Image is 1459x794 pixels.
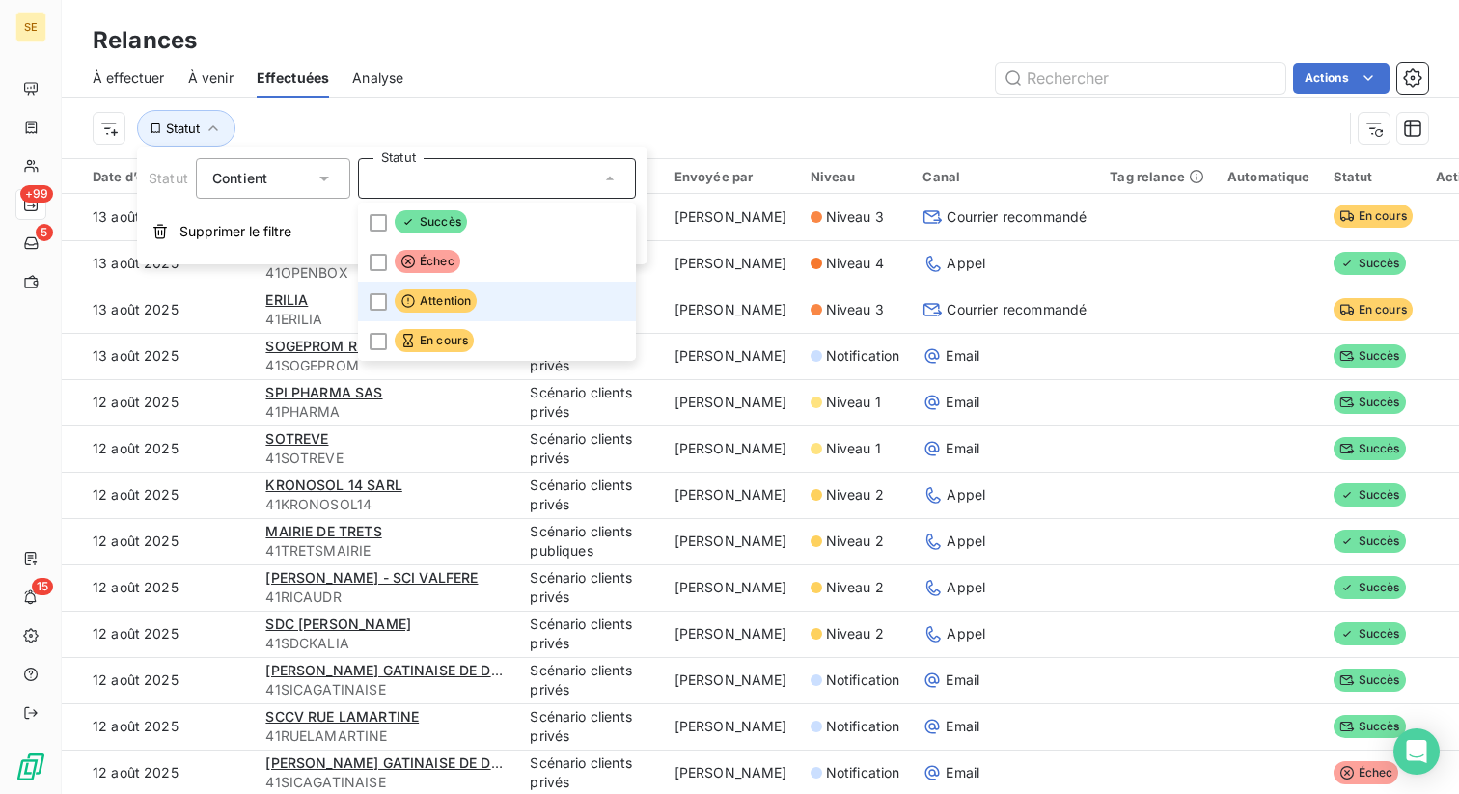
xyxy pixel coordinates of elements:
[265,338,447,354] span: SOGEPROM REALISATIONS
[265,726,507,746] span: 41RUELAMARTINE
[257,68,330,88] span: Effectuées
[518,379,662,425] td: Scénario clients privés
[826,763,900,782] span: Notification
[265,754,605,771] span: [PERSON_NAME] GATINAISE DE DESHYDRATATION
[265,477,401,493] span: KRONOSOL 14 SARL
[15,12,46,42] div: SE
[663,194,799,240] td: [PERSON_NAME]
[826,393,881,412] span: Niveau 1
[62,611,254,657] td: 12 août 2025
[395,250,460,273] span: Échec
[62,333,254,379] td: 13 août 2025
[265,263,507,283] span: 41OPENBOX
[395,329,474,352] span: En cours
[1393,728,1440,775] div: Open Intercom Messenger
[265,384,382,400] span: SPI PHARMA SAS
[188,68,234,88] span: À venir
[1334,169,1413,184] div: Statut
[1334,669,1406,692] span: Succès
[946,439,979,458] span: Email
[395,210,467,233] span: Succès
[395,289,477,313] span: Attention
[826,207,884,227] span: Niveau 3
[947,532,985,551] span: Appel
[265,708,419,725] span: SCCV RUE LAMARTINE
[62,564,254,611] td: 12 août 2025
[137,110,235,147] button: Statut
[1334,252,1406,275] span: Succès
[265,495,507,514] span: 41KRONOSOL14
[1334,205,1413,228] span: En cours
[518,657,662,703] td: Scénario clients privés
[826,485,884,505] span: Niveau 2
[62,379,254,425] td: 12 août 2025
[62,472,254,518] td: 12 août 2025
[62,287,254,333] td: 13 août 2025
[518,703,662,750] td: Scénario clients privés
[149,170,188,186] span: Statut
[265,616,411,632] span: SDC [PERSON_NAME]
[1334,715,1406,738] span: Succès
[1334,298,1413,321] span: En cours
[663,287,799,333] td: [PERSON_NAME]
[518,564,662,611] td: Scénario clients privés
[265,634,507,653] span: 41SDCKALIA
[663,472,799,518] td: [PERSON_NAME]
[663,564,799,611] td: [PERSON_NAME]
[1334,391,1406,414] span: Succès
[265,356,507,375] span: 41SOGEPROM
[518,611,662,657] td: Scénario clients privés
[179,222,291,241] span: Supprimer le filtre
[212,170,267,186] span: Contient
[826,254,884,273] span: Niveau 4
[20,185,53,203] span: +99
[922,169,1087,184] div: Canal
[36,224,53,241] span: 5
[663,425,799,472] td: [PERSON_NAME]
[826,717,900,736] span: Notification
[663,611,799,657] td: [PERSON_NAME]
[947,207,1087,227] span: Courrier recommandé
[1110,169,1204,184] div: Tag relance
[265,662,605,678] span: [PERSON_NAME] GATINAISE DE DESHYDRATATION
[674,169,787,184] div: Envoyée par
[663,240,799,287] td: [PERSON_NAME]
[265,541,507,561] span: 41TRETSMAIRIE
[93,23,197,58] h3: Relances
[62,703,254,750] td: 12 août 2025
[62,657,254,703] td: 12 août 2025
[62,518,254,564] td: 12 août 2025
[1334,622,1406,645] span: Succès
[947,485,985,505] span: Appel
[663,703,799,750] td: [PERSON_NAME]
[265,430,328,447] span: SOTREVE
[93,168,242,185] div: Date d’envoi
[946,717,979,736] span: Email
[1334,530,1406,553] span: Succès
[1334,437,1406,460] span: Succès
[826,532,884,551] span: Niveau 2
[137,210,647,253] button: Supprimer le filtre
[996,63,1285,94] input: Rechercher
[15,228,45,259] a: 5
[1334,483,1406,507] span: Succès
[1334,576,1406,599] span: Succès
[265,680,507,699] span: 41SICAGATINAISE
[811,169,900,184] div: Niveau
[663,379,799,425] td: [PERSON_NAME]
[663,657,799,703] td: [PERSON_NAME]
[265,523,381,539] span: MAIRIE DE TRETS
[32,578,53,595] span: 15
[93,68,165,88] span: À effectuer
[265,449,507,468] span: 41SOTREVE
[518,518,662,564] td: Scénario clients publiques
[518,425,662,472] td: Scénario clients privés
[947,300,1087,319] span: Courrier recommandé
[826,671,900,690] span: Notification
[826,439,881,458] span: Niveau 1
[1293,63,1390,94] button: Actions
[826,624,884,643] span: Niveau 2
[826,578,884,597] span: Niveau 2
[265,310,507,329] span: 41ERILIA
[265,402,507,422] span: 41PHARMA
